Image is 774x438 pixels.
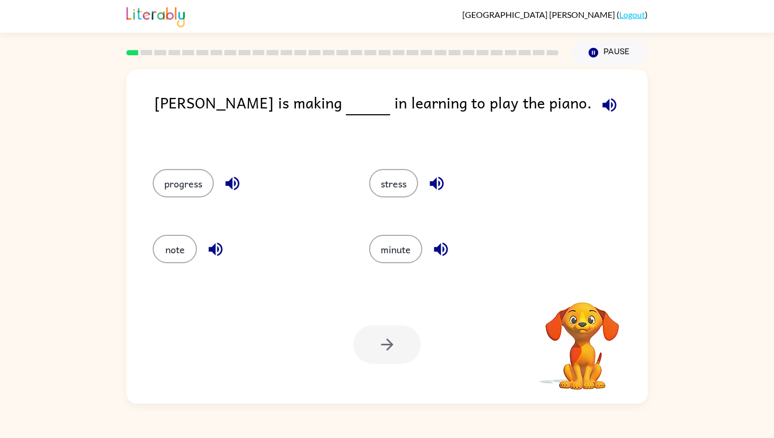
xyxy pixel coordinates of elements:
[619,9,645,19] a: Logout
[530,286,635,391] video: Your browser must support playing .mp4 files to use Literably. Please try using another browser.
[153,235,197,263] button: note
[369,235,422,263] button: minute
[462,9,617,19] span: [GEOGRAPHIC_DATA] [PERSON_NAME]
[369,169,418,197] button: stress
[126,4,185,27] img: Literably
[462,9,648,19] div: ( )
[154,91,648,148] div: [PERSON_NAME] is making in learning to play the piano.
[153,169,214,197] button: progress
[571,41,648,65] button: Pause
